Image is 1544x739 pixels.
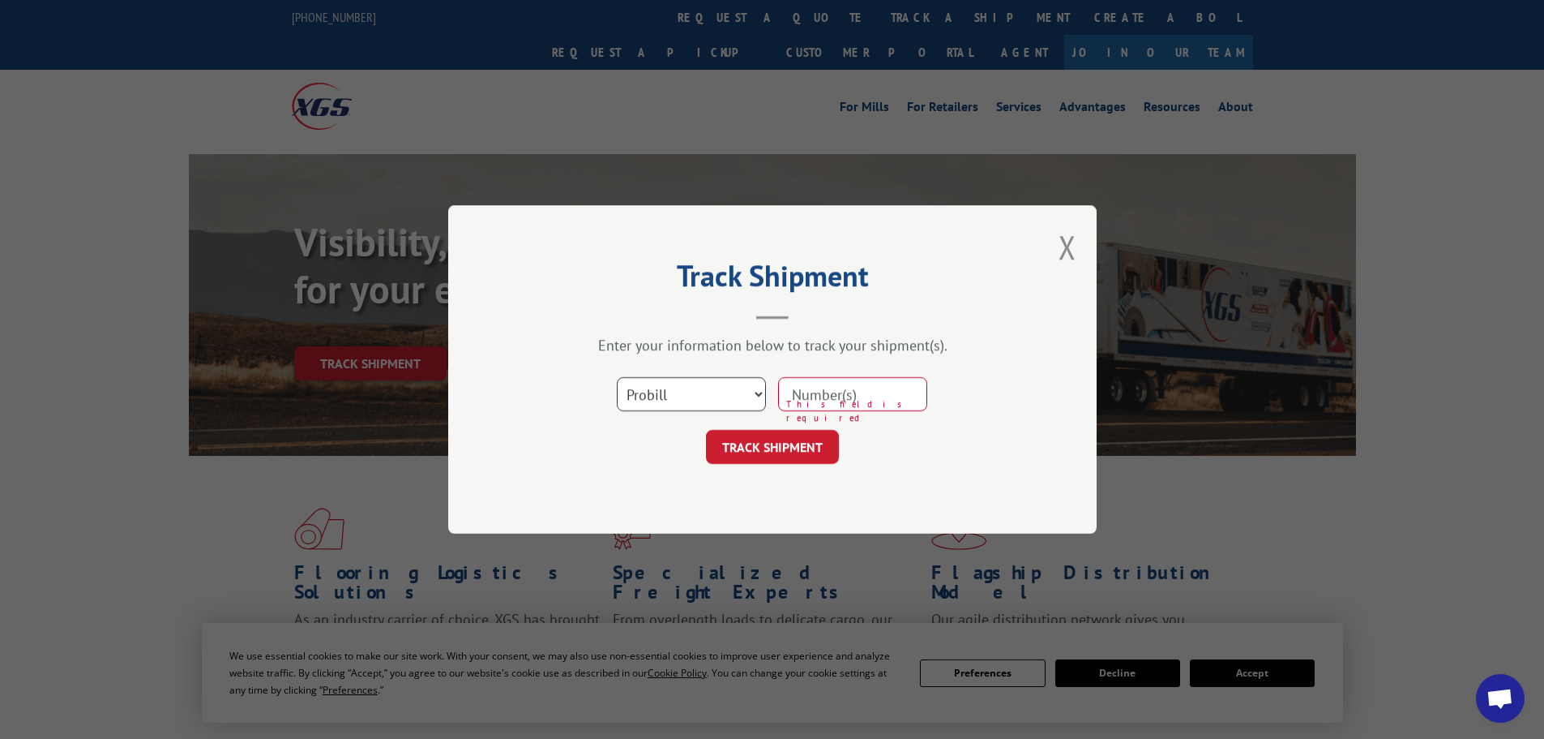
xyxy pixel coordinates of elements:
[706,430,839,464] button: TRACK SHIPMENT
[529,336,1016,354] div: Enter your information below to track your shipment(s).
[778,377,927,411] input: Number(s)
[529,264,1016,295] h2: Track Shipment
[1476,674,1525,723] div: Open chat
[1059,226,1076,269] button: Close modal
[786,397,927,424] span: This field is required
